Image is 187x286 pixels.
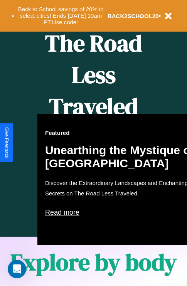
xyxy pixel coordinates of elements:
div: Give Feedback [4,127,9,158]
h1: The Road Less Traveled [37,27,150,123]
iframe: Intercom live chat [8,260,26,278]
button: Back to School savings of 20% in select cities! Ends [DATE] 10am PT.Use code: [14,4,108,28]
h1: Explore by body [10,246,177,278]
b: BACK2SCHOOL20 [108,13,159,19]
